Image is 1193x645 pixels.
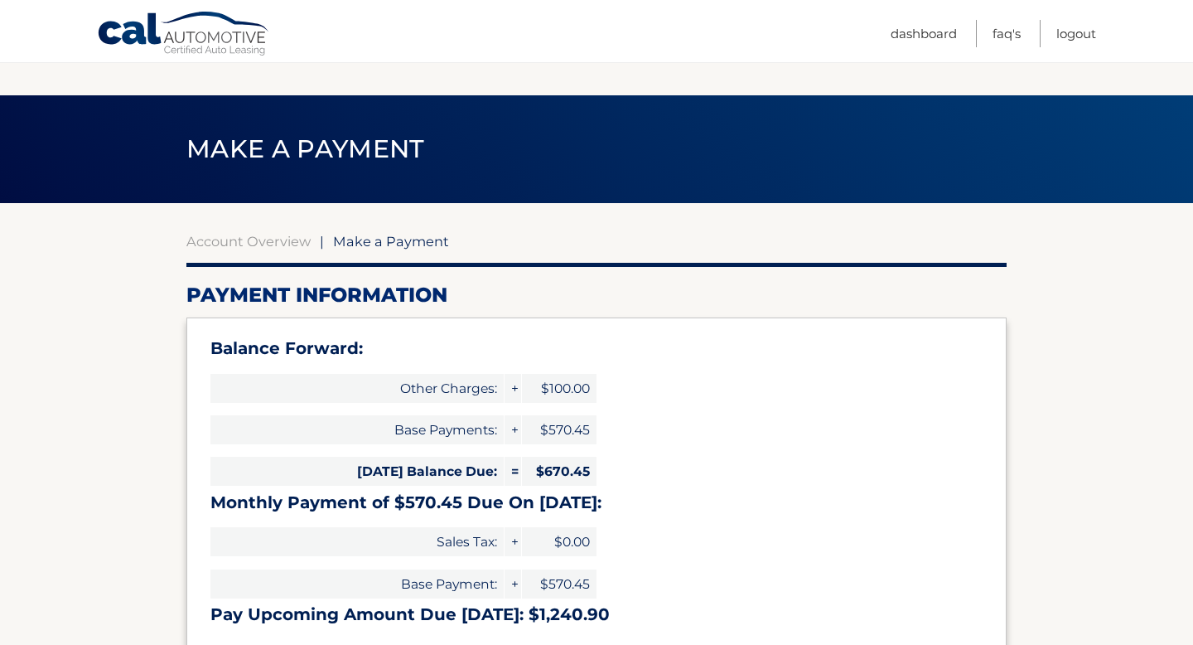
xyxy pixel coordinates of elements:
[505,570,521,599] span: +
[186,233,311,250] a: Account Overview
[505,415,521,444] span: +
[210,604,983,625] h3: Pay Upcoming Amount Due [DATE]: $1,240.90
[186,283,1007,308] h2: Payment Information
[522,527,596,556] span: $0.00
[97,11,271,59] a: Cal Automotive
[891,20,957,47] a: Dashboard
[993,20,1021,47] a: FAQ's
[210,527,504,556] span: Sales Tax:
[522,374,596,403] span: $100.00
[320,233,324,250] span: |
[522,457,596,486] span: $670.45
[210,492,983,513] h3: Monthly Payment of $570.45 Due On [DATE]:
[210,415,504,444] span: Base Payments:
[1056,20,1096,47] a: Logout
[333,233,449,250] span: Make a Payment
[505,527,521,556] span: +
[522,570,596,599] span: $570.45
[210,570,504,599] span: Base Payment:
[505,374,521,403] span: +
[186,133,424,164] span: Make a Payment
[522,415,596,444] span: $570.45
[210,457,504,486] span: [DATE] Balance Due:
[210,374,504,403] span: Other Charges:
[210,338,983,359] h3: Balance Forward:
[505,457,521,486] span: =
